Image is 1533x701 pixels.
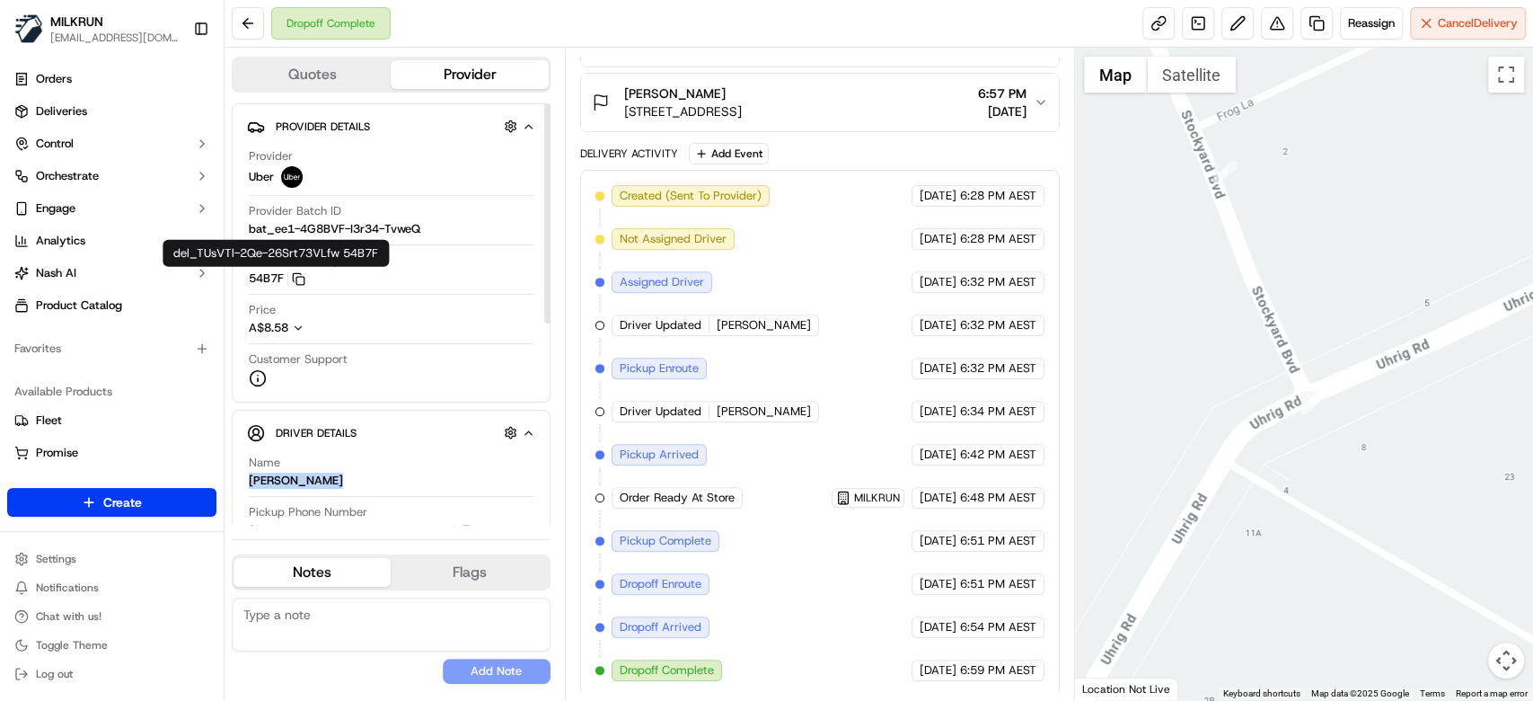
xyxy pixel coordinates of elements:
[620,360,699,377] span: Pickup Enroute
[624,102,742,120] span: [STREET_ADDRESS]
[960,490,1036,506] span: 6:48 PM AEST
[249,351,348,368] span: Customer Support
[620,619,701,635] span: Dropoff Arrived
[7,334,216,363] div: Favorites
[920,490,956,506] span: [DATE]
[920,576,956,592] span: [DATE]
[36,413,62,429] span: Fleet
[581,74,1059,131] button: [PERSON_NAME][STREET_ADDRESS]6:57 PM[DATE]
[978,102,1026,120] span: [DATE]
[960,274,1036,290] span: 6:32 PM AEST
[854,491,900,505] span: MILKRUN
[620,662,714,679] span: Dropoff Complete
[276,426,357,440] span: Driver Details
[249,320,288,335] span: A$8.58
[36,445,78,461] span: Promise
[7,162,216,191] button: Orchestrate
[920,188,956,204] span: [DATE]
[620,231,727,247] span: Not Assigned Driver
[50,13,103,31] button: MILKRUN
[249,302,276,318] span: Price
[1311,688,1409,698] span: Map data ©2025 Google
[7,575,216,600] button: Notifications
[249,455,280,471] span: Name
[620,490,735,506] span: Order Ready At Store
[1075,678,1178,700] div: Location Not Live
[960,360,1036,377] span: 6:32 PM AEST
[7,97,216,126] a: Deliveries
[1084,57,1147,93] button: Show street map
[960,404,1036,420] span: 6:34 PM AEST
[233,60,391,89] button: Quotes
[960,533,1036,549] span: 6:51 PM AEST
[960,231,1036,247] span: 6:28 PM AEST
[960,447,1036,463] span: 6:42 PM AEST
[920,404,956,420] span: [DATE]
[978,84,1026,102] span: 6:57 PM
[717,317,811,333] span: [PERSON_NAME]
[580,146,678,161] div: Delivery Activity
[1438,15,1518,31] span: Cancel Delivery
[36,667,73,681] span: Log out
[14,14,43,43] img: MILKRUN
[1223,688,1300,700] button: Keyboard shortcuts
[36,609,101,624] span: Chat with us!
[1079,677,1139,700] img: Google
[103,493,142,511] span: Create
[276,120,370,134] span: Provider Details
[7,129,216,158] button: Control
[391,60,548,89] button: Provider
[717,404,811,420] span: [PERSON_NAME]
[267,524,448,540] span: +61 480 020 263 ext. 89225964
[920,533,956,549] span: [DATE]
[249,522,478,542] a: +61 480 020 263 ext. 89225964
[620,188,762,204] span: Created (Sent To Provider)
[920,274,956,290] span: [DATE]
[281,166,303,188] img: uber-new-logo.jpeg
[163,240,389,267] div: del_TUsVTl-2Qe-26Srt73VLfw 54B7F
[36,233,85,249] span: Analytics
[36,265,76,281] span: Nash AI
[36,581,99,595] span: Notifications
[7,546,216,572] button: Settings
[36,200,75,217] span: Engage
[620,317,701,333] span: Driver Updated
[14,413,209,429] a: Fleet
[920,619,956,635] span: [DATE]
[249,203,341,219] span: Provider Batch ID
[920,447,956,463] span: [DATE]
[920,662,956,679] span: [DATE]
[7,377,216,406] div: Available Products
[249,271,305,287] button: 54B7F
[36,71,72,87] span: Orders
[1488,643,1524,679] button: Map camera controls
[7,633,216,658] button: Toggle Theme
[689,143,769,164] button: Add Event
[1420,688,1445,698] a: Terms (opens in new tab)
[1340,7,1403,40] button: Reassign
[50,31,179,45] button: [EMAIL_ADDRESS][DOMAIN_NAME]
[36,136,74,152] span: Control
[7,226,216,255] a: Analytics
[7,604,216,629] button: Chat with us!
[960,576,1036,592] span: 6:51 PM AEST
[36,638,108,652] span: Toggle Theme
[920,317,956,333] span: [DATE]
[7,291,216,320] a: Product Catalog
[1213,161,1237,184] div: 9
[249,320,407,336] button: A$8.58
[960,188,1036,204] span: 6:28 PM AEST
[624,84,726,102] span: [PERSON_NAME]
[920,231,956,247] span: [DATE]
[1410,7,1526,40] button: CancelDelivery
[36,297,122,314] span: Product Catalog
[7,259,216,288] button: Nash AI
[1300,391,1324,414] div: 1
[36,103,87,120] span: Deliveries
[1147,57,1236,93] button: Show satellite imagery
[7,488,216,517] button: Create
[1079,677,1139,700] a: Open this area in Google Maps (opens a new window)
